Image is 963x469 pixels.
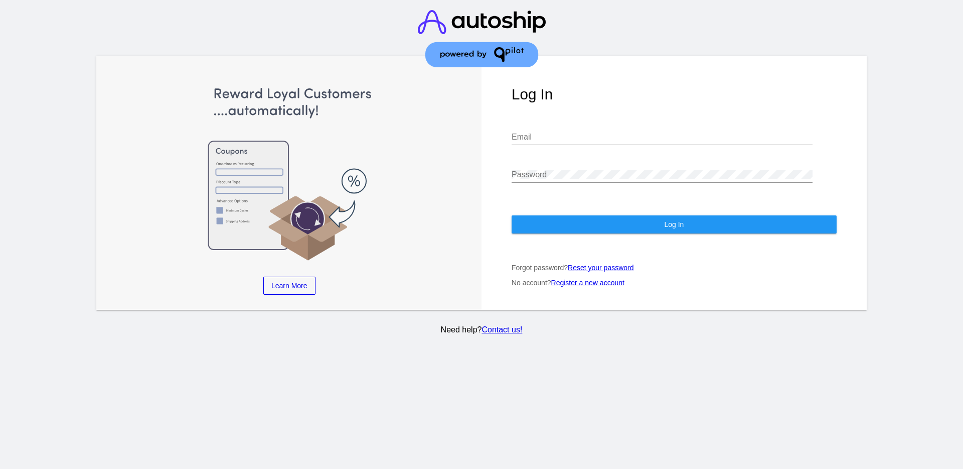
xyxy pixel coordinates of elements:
[481,325,522,334] a: Contact us!
[271,282,307,290] span: Learn More
[512,86,837,103] h1: Log In
[568,264,634,272] a: Reset your password
[512,215,837,233] button: Log In
[664,220,684,228] span: Log In
[512,133,813,142] input: Email
[512,279,837,287] p: No account?
[512,264,837,272] p: Forgot password?
[127,86,452,262] img: Apply Coupons Automatically to Scheduled Orders with QPilot
[551,279,624,287] a: Register a new account
[263,277,315,295] a: Learn More
[95,325,869,334] p: Need help?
